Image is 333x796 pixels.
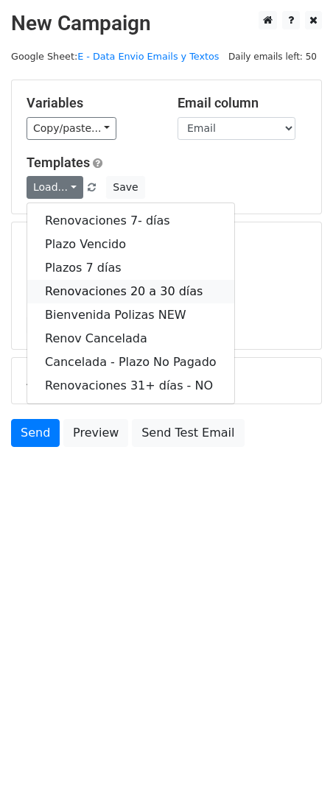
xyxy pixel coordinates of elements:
a: Daily emails left: 50 [223,51,322,62]
h2: New Campaign [11,11,322,36]
a: Renovaciones 31+ días - NO [27,374,234,398]
h5: Variables [27,95,155,111]
a: Load... [27,176,83,199]
a: Cancelada - Plazo No Pagado [27,351,234,374]
a: Renovaciones 20 a 30 días [27,280,234,303]
a: Plazos 7 días [27,256,234,280]
small: Google Sheet: [11,51,219,62]
h5: Email column [178,95,306,111]
a: Templates [27,155,90,170]
a: Renovaciones 7- días [27,209,234,233]
a: E - Data Envio Emails y Textos [77,51,219,62]
a: Renov Cancelada [27,327,234,351]
a: Send [11,419,60,447]
iframe: Chat Widget [259,725,333,796]
a: Bienvenida Polizas NEW [27,303,234,327]
a: Copy/paste... [27,117,116,140]
span: Daily emails left: 50 [223,49,322,65]
a: Preview [63,419,128,447]
a: Plazo Vencido [27,233,234,256]
button: Save [106,176,144,199]
a: Send Test Email [132,419,244,447]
